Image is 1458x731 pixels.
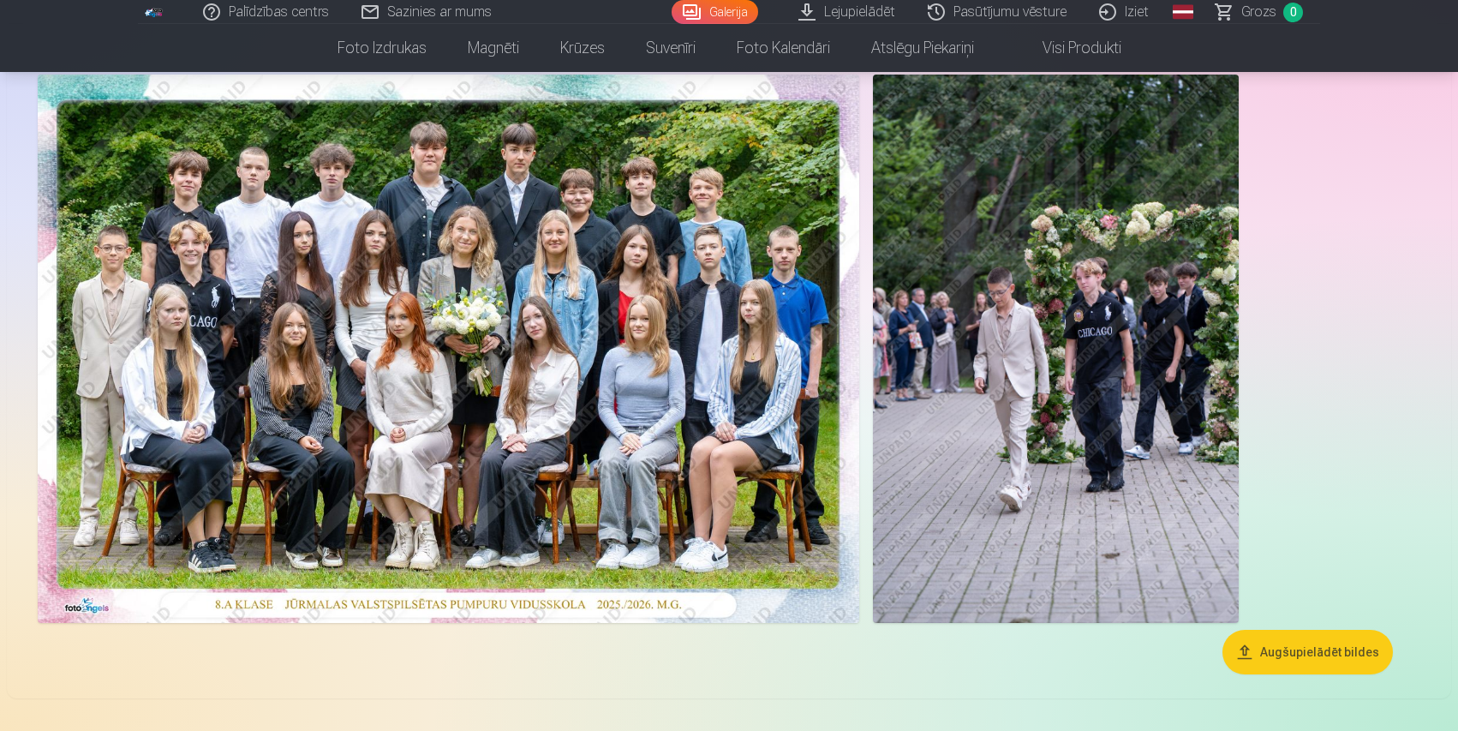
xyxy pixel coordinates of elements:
button: Augšupielādēt bildes [1222,630,1393,674]
span: 0 [1283,3,1303,22]
a: Magnēti [447,24,540,72]
a: Krūzes [540,24,625,72]
a: Foto kalendāri [716,24,851,72]
span: Grozs [1241,2,1276,22]
a: Foto izdrukas [317,24,447,72]
a: Atslēgu piekariņi [851,24,995,72]
a: Suvenīri [625,24,716,72]
img: /fa3 [145,7,164,17]
a: Visi produkti [995,24,1142,72]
